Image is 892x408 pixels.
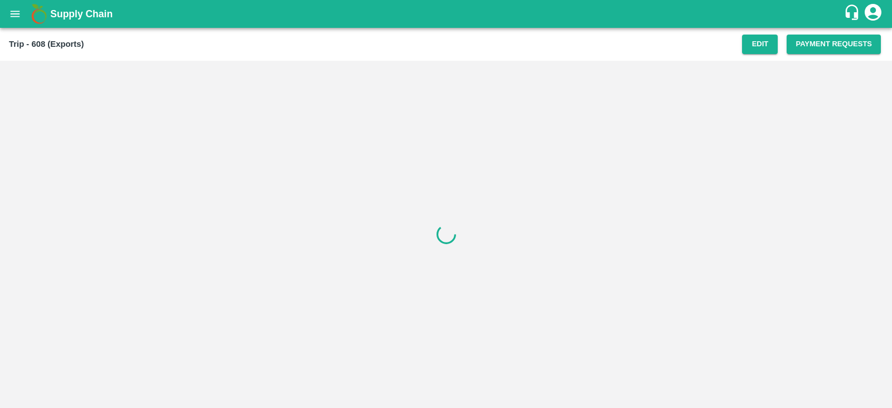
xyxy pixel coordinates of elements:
div: customer-support [843,4,863,24]
button: open drawer [2,1,28,27]
a: Supply Chain [50,6,843,22]
div: account of current user [863,2,883,26]
button: Payment Requests [787,35,881,54]
img: logo [28,3,50,25]
b: Supply Chain [50,8,113,20]
b: Trip - 608 (Exports) [9,40,84,48]
button: Edit [742,35,778,54]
